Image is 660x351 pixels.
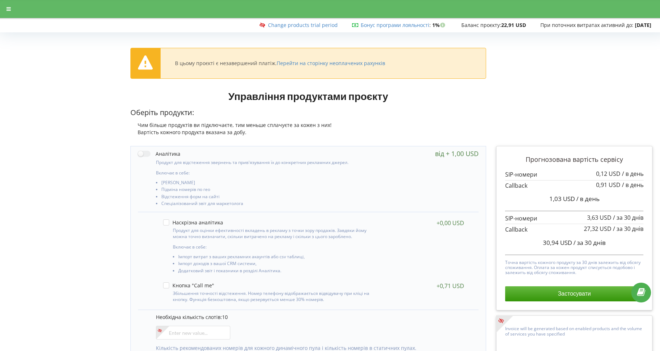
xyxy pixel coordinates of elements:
[161,187,377,194] li: Підміна номерів по гео
[573,238,606,247] span: / за 30 днів
[130,90,486,102] h1: Управління продуктами проєкту
[505,155,643,164] p: Прогнозована вартість сервісу
[277,60,385,67] a: Перейти на сторінку неоплачених рахунків
[432,22,447,28] strong: 1%
[437,282,464,290] div: +0,71 USD
[505,182,643,190] p: Callback
[622,170,643,178] span: / в день
[501,22,526,28] strong: 22,91 USD
[173,290,374,302] p: Збільшення точності відстеження. Номер телефону відображається відвідувачу при кліці на кнопку. Ф...
[268,22,338,28] a: Change products trial period
[161,180,377,187] li: [PERSON_NAME]
[130,108,486,118] p: Оберіть продукти:
[361,22,429,28] a: Бонус програми лояльності
[178,268,374,275] li: Додатковий звіт і показники в розділі Аналітика.
[505,214,643,223] p: SIP-номери
[584,225,611,233] span: 27,32 USD
[505,286,643,301] button: Застосувати
[156,314,471,321] p: Необхідна кількість слотів:
[138,150,180,158] label: Аналітика
[461,22,501,28] span: Баланс проєкту:
[540,22,633,28] span: При поточних витратах активний до:
[587,214,611,222] span: 3,63 USD
[613,225,643,233] span: / за 30 днів
[175,60,385,67] div: В цьому проєкті є незавершений платіж.
[505,225,643,234] p: Callback
[596,181,620,189] span: 0,91 USD
[505,324,643,337] p: Invoice will be generated based on enabled products and the volume of services you have specified
[156,326,230,339] input: Enter new value...
[596,170,620,178] span: 0,12 USD
[635,22,651,28] strong: [DATE]
[161,194,377,201] li: Відстеження форм на сайті
[178,254,374,261] li: Імпорт витрат з ваших рекламних акаунтів або csv таблиці,
[435,150,479,157] div: від + 1,00 USD
[161,201,377,208] li: Спеціалізований звіт для маркетолога
[543,238,572,247] span: 30,94 USD
[156,159,377,165] p: Продукт для відстеження звернень та прив'язування їх до конкретних рекламних джерел.
[173,244,374,250] p: Включає в себе:
[130,129,486,136] div: Вартість кожного продукта вказана за добу.
[613,214,643,222] span: / за 30 днів
[156,170,377,176] p: Включає в себе:
[130,122,486,129] div: Чим більше продуктів ви підключаєте, тим меньше сплачуєте за кожен з них!
[163,219,223,225] label: Наскрізна аналітика
[505,170,643,179] p: SIP-номери
[173,227,374,240] p: Продукт для оцінки ефективності вкладень в рекламу з точки зору продажів. Завдяки йому можна точн...
[178,261,374,268] li: Імпорт доходів з вашої CRM системи,
[222,314,228,320] span: 10
[622,181,643,189] span: / в день
[361,22,431,28] span: :
[163,282,214,288] label: Кнопка "Call me"
[437,219,464,227] div: +0,00 USD
[505,258,643,275] p: Точна вартість кожного продукту за 30 днів залежить від обсягу споживання. Оплата за кожен продук...
[576,195,600,203] span: / в день
[549,195,575,203] span: 1,03 USD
